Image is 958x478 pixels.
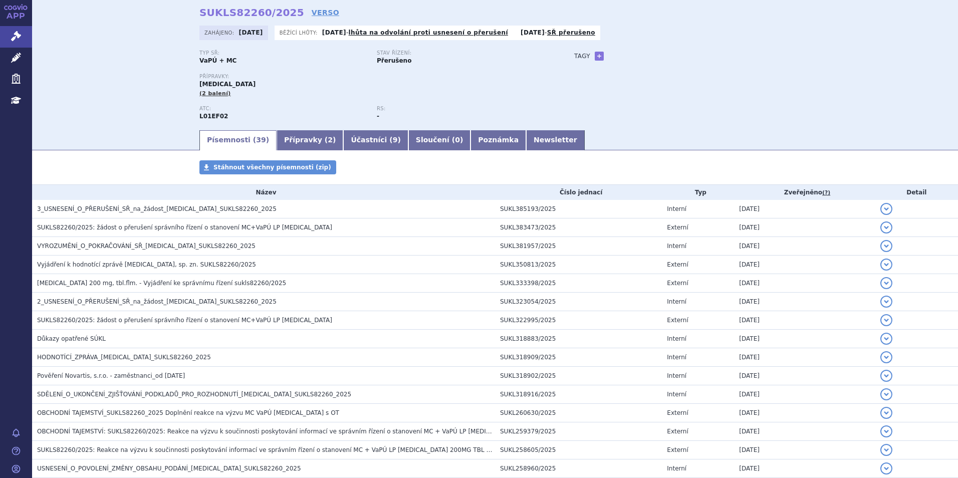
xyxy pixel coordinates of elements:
[734,441,875,459] td: [DATE]
[734,200,875,218] td: [DATE]
[377,113,379,120] strong: -
[280,29,320,37] span: Běžící lhůty:
[277,130,343,150] a: Přípravky (2)
[734,218,875,237] td: [DATE]
[667,205,686,212] span: Interní
[734,237,875,256] td: [DATE]
[343,130,408,150] a: Účastníci (9)
[667,243,686,250] span: Interní
[37,317,332,324] span: SUKLS82260/2025: žádost o přerušení správního řízení o stanovení MC+VaPÚ LP Kisqali
[199,130,277,150] a: Písemnosti (39)
[880,407,892,419] button: detail
[880,296,892,308] button: detail
[37,372,185,379] span: Pověření Novartis, s.r.o. - zaměstnanci_od 12.3.2025
[495,256,662,274] td: SUKL350813/2025
[199,113,228,120] strong: RIBOCIKLIB
[880,277,892,289] button: detail
[667,224,688,231] span: Externí
[495,274,662,293] td: SUKL333398/2025
[495,385,662,404] td: SUKL318916/2025
[667,391,686,398] span: Interní
[393,136,398,144] span: 9
[37,298,277,305] span: 2_USNESENÍ_O_PŘERUŠENÍ_SŘ_na_žádost_KISQALI_SUKLS82260_2025
[734,185,875,200] th: Zveřejněno
[37,205,277,212] span: 3_USNESENÍ_O_PŘERUŠENÍ_SŘ_na_žádost_KISQALI_SUKLS82260_2025
[880,462,892,474] button: detail
[880,333,892,345] button: detail
[204,29,236,37] span: Zahájeno:
[495,330,662,348] td: SUKL318883/2025
[199,81,256,88] span: [MEDICAL_DATA]
[667,335,686,342] span: Interní
[526,130,585,150] a: Newsletter
[495,459,662,478] td: SUKL258960/2025
[667,317,688,324] span: Externí
[495,311,662,330] td: SUKL322995/2025
[199,106,367,112] p: ATC:
[37,335,106,342] span: Důkazy opatřené SÚKL
[667,409,688,416] span: Externí
[199,74,554,80] p: Přípravky:
[322,29,508,37] p: -
[199,7,304,19] strong: SUKLS82260/2025
[667,261,688,268] span: Externí
[880,259,892,271] button: detail
[662,185,734,200] th: Typ
[37,391,351,398] span: SDĚLENÍ_O_UKONČENÍ_ZJIŠŤOVÁNÍ_PODKLADŮ_PRO_ROZHODNUTÍ_KISQALI_SUKLS82260_2025
[667,372,686,379] span: Interní
[37,224,332,231] span: SUKLS82260/2025: žádost o přerušení správního řízení o stanovení MC+VaPÚ LP Kisqali
[37,465,301,472] span: USNESENÍ_O_POVOLENÍ_ZMĚNY_OBSAHU_PODÁNÍ_KISQALI_SUKLS82260_2025
[734,256,875,274] td: [DATE]
[312,8,339,18] a: VERSO
[667,428,688,435] span: Externí
[521,29,545,36] strong: [DATE]
[822,189,830,196] abbr: (?)
[495,200,662,218] td: SUKL385193/2025
[521,29,595,37] p: -
[377,57,411,64] strong: Přerušeno
[322,29,346,36] strong: [DATE]
[37,261,256,268] span: Vyjádření k hodnotící zprávě KISQALI, sp. zn. SUKLS82260/2025
[880,314,892,326] button: detail
[880,240,892,252] button: detail
[239,29,263,36] strong: [DATE]
[377,50,544,56] p: Stav řízení:
[547,29,595,36] a: SŘ přerušeno
[734,348,875,367] td: [DATE]
[199,90,231,97] span: (2 balení)
[199,160,336,174] a: Stáhnout všechny písemnosti (zip)
[880,203,892,215] button: detail
[37,243,256,250] span: VYROZUMĚNÍ_O_POKRAČOVÁNÍ_SŘ_KISQALI_SUKLS82260_2025
[734,459,875,478] td: [DATE]
[880,425,892,437] button: detail
[574,50,590,62] h3: Tagy
[734,293,875,311] td: [DATE]
[495,348,662,367] td: SUKL318909/2025
[37,280,286,287] span: KISQALI 200 mg, tbl.flm. - Vyjádření ke správnímu řízení sukls82260/2025
[199,57,236,64] strong: VaPÚ + MC
[734,274,875,293] td: [DATE]
[495,422,662,441] td: SUKL259379/2025
[495,185,662,200] th: Číslo jednací
[495,441,662,459] td: SUKL258605/2025
[37,354,211,361] span: HODNOTÍCÍ_ZPRÁVA_KISQALI_SUKLS82260_2025
[880,370,892,382] button: detail
[37,446,600,453] span: SUKLS82260/2025: Reakce na výzvu k součinnosti poskytování informací ve správním řízení o stanove...
[495,367,662,385] td: SUKL318902/2025
[328,136,333,144] span: 2
[37,428,670,435] span: OBCHODNÍ TAJEMSTVÍ: SUKLS82260/2025: Reakce na výzvu k součinnosti poskytování informací ve správ...
[455,136,460,144] span: 0
[667,280,688,287] span: Externí
[734,367,875,385] td: [DATE]
[667,354,686,361] span: Interní
[495,237,662,256] td: SUKL381957/2025
[880,221,892,233] button: detail
[667,446,688,453] span: Externí
[377,106,544,112] p: RS:
[37,409,339,416] span: OBCHODNÍ TAJEMSTVÍ_SUKLS82260_2025 Doplnění reakce na výzvu MC VaPÚ Kisqali s OT
[667,298,686,305] span: Interní
[880,388,892,400] button: detail
[667,465,686,472] span: Interní
[734,311,875,330] td: [DATE]
[880,444,892,456] button: detail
